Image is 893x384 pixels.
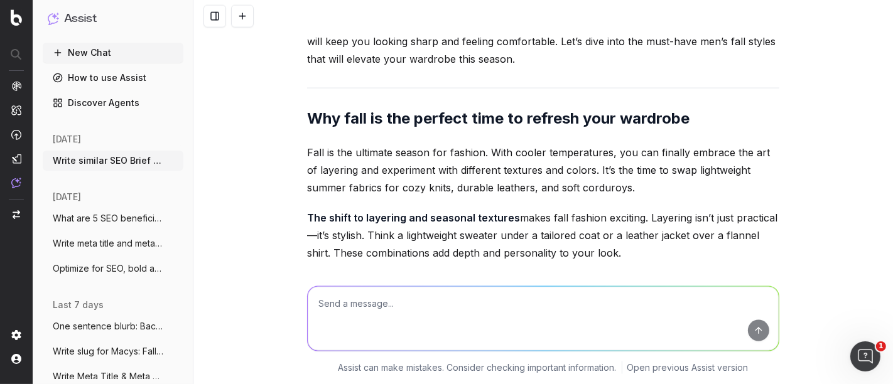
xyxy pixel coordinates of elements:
button: What are 5 SEO beneficial blog post topi [43,208,183,228]
p: Fall is the ultimate season for fashion. With cooler temperatures, you can finally embrace the ar... [307,144,779,196]
img: Botify logo [11,9,22,26]
img: Intelligence [11,105,21,115]
button: Write slug for Macys: Fall Entryway Deco [43,341,183,361]
span: One sentence blurb: Back-to-School Morni [53,320,163,333]
img: Setting [11,330,21,340]
img: Studio [11,154,21,164]
button: Write similar SEO Brief for SEO Briefs: [43,151,183,171]
span: Write Meta Title & Meta Description for [53,370,163,383]
h1: Assist [64,10,97,28]
button: Write meta title and meta descrion for K [43,233,183,253]
span: Write meta title and meta descrion for K [53,237,163,250]
img: My account [11,354,21,364]
button: One sentence blurb: Back-to-School Morni [43,316,183,336]
button: New Chat [43,43,183,63]
button: Assist [48,10,178,28]
img: Assist [48,13,59,24]
iframe: Intercom live chat [850,341,880,371]
p: Assist can make mistakes. Consider checking important information. [338,361,617,374]
p: makes fall fashion exciting. Layering isn’t just practical—it’s stylish. Think a lightweight swea... [307,209,779,262]
img: Assist [11,178,21,188]
a: Discover Agents [43,93,183,113]
button: Optimize for SEO, bold any changes made: [43,259,183,279]
span: [DATE] [53,191,81,203]
img: Activation [11,129,21,140]
span: Write similar SEO Brief for SEO Briefs: [53,154,163,167]
a: Open previous Assist version [627,361,749,374]
strong: The shift to layering and seasonal textures [307,211,520,224]
img: Switch project [13,210,20,219]
span: Write slug for Macys: Fall Entryway Deco [53,345,163,358]
h2: Why fall is the perfect time to refresh your wardrobe [307,109,779,129]
img: Analytics [11,81,21,91]
span: [DATE] [53,133,81,146]
a: How to use Assist [43,68,183,88]
span: What are 5 SEO beneficial blog post topi [53,212,163,225]
span: 1 [876,341,886,351]
span: Optimize for SEO, bold any changes made: [53,262,163,275]
span: last 7 days [53,299,104,311]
